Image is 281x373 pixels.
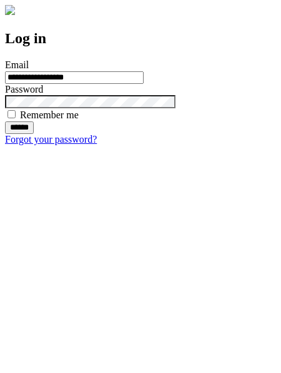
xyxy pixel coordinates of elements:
[5,5,15,15] img: logo-4e3dc11c47720685a147b03b5a06dd966a58ff35d612b21f08c02c0306f2b779.png
[5,134,97,145] a: Forgot your password?
[20,110,79,120] label: Remember me
[5,30,276,47] h2: Log in
[5,84,43,95] label: Password
[5,59,29,70] label: Email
